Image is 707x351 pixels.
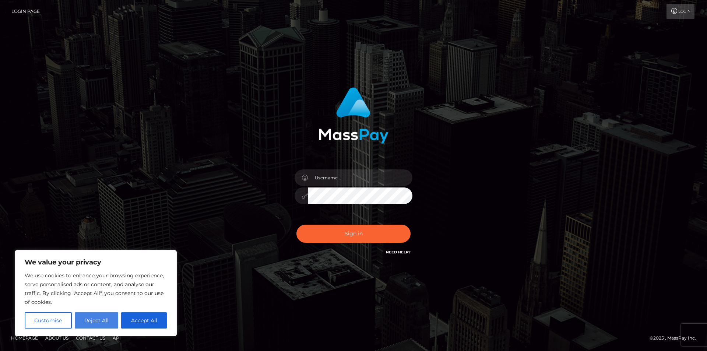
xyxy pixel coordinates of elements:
[319,87,388,144] img: MassPay Login
[75,312,119,329] button: Reject All
[650,334,701,342] div: © 2025 , MassPay Inc.
[121,312,167,329] button: Accept All
[11,4,40,19] a: Login Page
[25,258,167,267] p: We value your privacy
[8,332,41,344] a: Homepage
[42,332,71,344] a: About Us
[110,332,124,344] a: API
[25,312,72,329] button: Customise
[15,250,177,336] div: We value your privacy
[308,169,412,186] input: Username...
[25,271,167,306] p: We use cookies to enhance your browsing experience, serve personalised ads or content, and analys...
[73,332,108,344] a: Contact Us
[386,250,411,255] a: Need Help?
[296,225,411,243] button: Sign in
[666,4,694,19] a: Login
